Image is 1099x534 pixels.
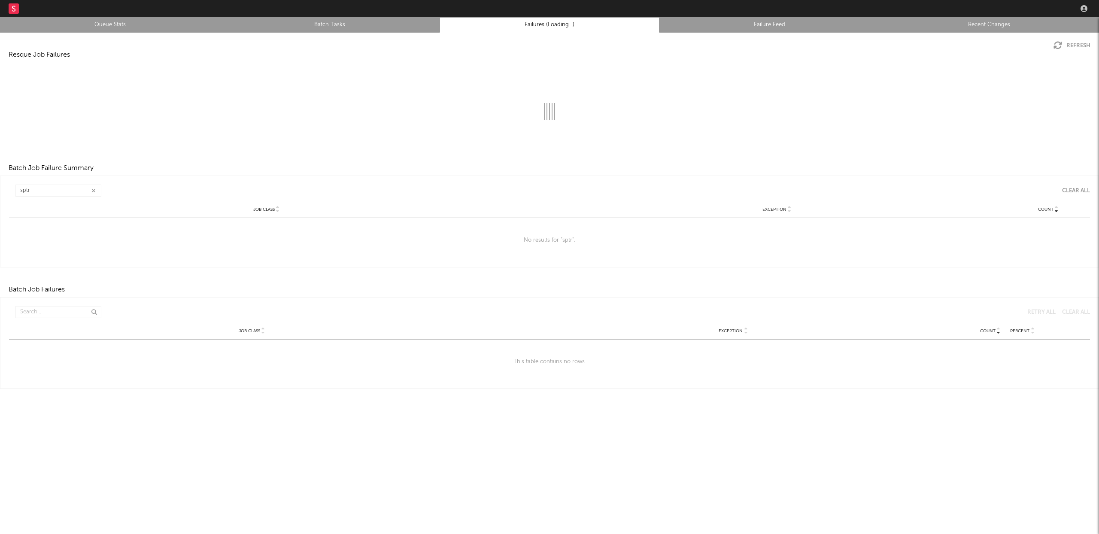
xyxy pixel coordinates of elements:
input: Search... [15,185,101,197]
span: Job Class [253,207,275,212]
button: Clear All [1056,309,1090,315]
div: Clear All [1062,309,1090,315]
a: Batch Tasks [225,20,435,30]
span: Exception [762,207,786,212]
a: Queue Stats [5,20,215,30]
button: Clear All [1056,188,1090,194]
span: Job Class [239,328,260,334]
div: Batch Job Failures [9,285,65,295]
div: Retry All [1027,309,1056,315]
div: Resque Job Failures [9,50,70,60]
a: Failures (Loading...) [444,20,655,30]
button: Refresh [1053,41,1090,50]
input: Search... [15,306,101,318]
div: Batch Job Failure Summary [9,163,94,173]
span: Percent [1010,328,1029,334]
button: Retry All [1021,309,1056,315]
span: Count [1038,207,1053,212]
a: Failure Feed [664,20,874,30]
span: Count [980,328,996,334]
div: Clear All [1062,188,1090,194]
div: No results for " sptr ". [9,218,1090,263]
span: Exception [719,328,743,334]
a: Recent Changes [884,20,1094,30]
div: This table contains no rows. [9,340,1090,384]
